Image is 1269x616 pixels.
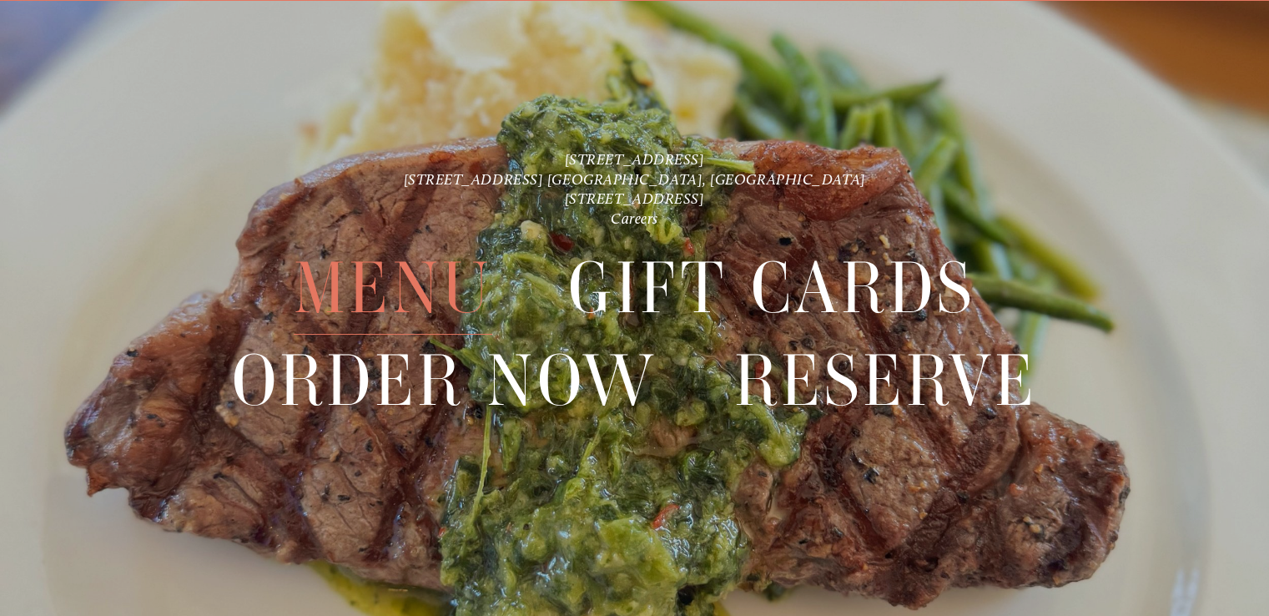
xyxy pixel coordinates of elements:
[565,189,705,208] a: [STREET_ADDRESS]
[232,335,658,427] a: Order Now
[733,335,1037,427] span: Reserve
[404,170,866,189] a: [STREET_ADDRESS] [GEOGRAPHIC_DATA], [GEOGRAPHIC_DATA]
[232,335,658,427] span: Order Now
[294,242,492,334] a: Menu
[565,150,705,169] a: [STREET_ADDRESS]
[611,210,658,228] a: Careers
[568,242,975,334] a: Gift Cards
[733,335,1037,427] a: Reserve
